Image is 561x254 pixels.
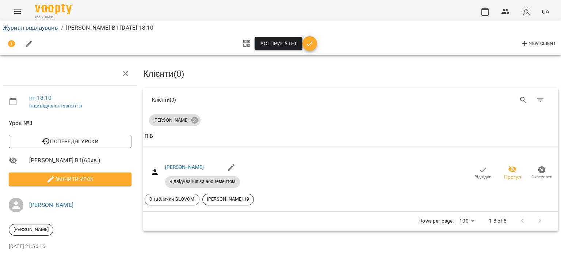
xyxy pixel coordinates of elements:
[468,163,498,183] button: Відвідав
[515,91,532,109] button: Search
[35,15,72,20] span: For Business
[145,132,557,141] span: ПІБ
[498,163,527,183] button: Прогул
[9,3,26,20] button: Menu
[542,8,549,15] span: UA
[29,201,73,208] a: [PERSON_NAME]
[145,132,153,141] div: ПІБ
[152,96,345,103] div: Клієнти ( 0 )
[165,164,204,170] a: [PERSON_NAME]
[504,174,521,181] span: Прогул
[539,5,552,18] button: UA
[260,39,297,48] span: Усі присутні
[531,174,553,180] span: Скасувати
[149,117,193,124] span: [PERSON_NAME]
[15,175,126,183] span: Змінити урок
[3,24,58,31] a: Журнал відвідувань
[29,156,131,165] span: [PERSON_NAME] В1 ( 60 хв. )
[9,224,53,236] div: [PERSON_NAME]
[29,94,51,101] a: пт , 18:10
[203,196,253,202] span: [PERSON_NAME].19
[143,88,558,111] div: Table Toolbar
[255,37,302,50] button: Усі присутні
[527,163,557,183] button: Скасувати
[9,173,131,186] button: Змінити урок
[474,174,492,180] span: Відвідав
[3,23,558,32] nav: breadcrumb
[489,217,507,225] p: 1-8 of 8
[143,69,558,79] h3: Клієнти ( 0 )
[419,217,454,225] p: Rows per page:
[518,38,558,50] button: New Client
[521,7,531,17] img: avatar_s.png
[532,91,549,109] button: Фільтр
[35,4,72,14] img: Voopty Logo
[9,135,131,148] button: Попередні уроки
[149,114,201,126] div: [PERSON_NAME]
[9,226,53,233] span: [PERSON_NAME]
[145,196,199,202] span: З таблички SLOVOM
[9,119,131,128] span: Урок №3
[165,178,240,185] span: Відвідування за абонементом
[66,23,153,32] p: [PERSON_NAME] В1 [DATE] 18:10
[61,23,63,32] li: /
[15,137,126,146] span: Попередні уроки
[457,216,477,226] div: 100
[520,39,556,48] span: New Client
[9,243,131,250] p: [DATE] 21:56:16
[29,103,82,109] a: Індивідуальні заняття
